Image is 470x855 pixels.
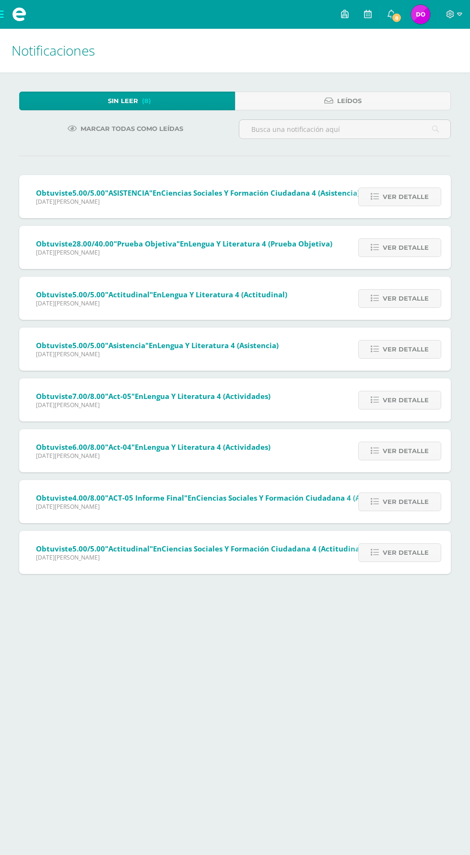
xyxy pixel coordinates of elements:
[383,239,429,257] span: Ver detalle
[105,188,153,198] span: "ASISTENCIA"
[162,290,287,299] span: Lengua y Literatura 4 (Actitudinal)
[36,442,270,452] span: Obtuviste en
[143,391,270,401] span: Lengua y Literatura 4 (Actividades)
[36,350,279,358] span: [DATE][PERSON_NAME]
[157,340,279,350] span: Lengua y Literatura 4 (Asistencia)
[36,290,287,299] span: Obtuviste en
[36,401,270,409] span: [DATE][PERSON_NAME]
[36,198,360,206] span: [DATE][PERSON_NAME]
[383,442,429,460] span: Ver detalle
[383,391,429,409] span: Ver detalle
[196,493,400,503] span: Ciencias Sociales y Formación Ciudadana 4 (Actividades)
[239,120,450,139] input: Busca una notificación aquí
[19,92,235,110] a: Sin leer(8)
[383,290,429,307] span: Ver detalle
[72,442,105,452] span: 6.00/8.00
[36,493,400,503] span: Obtuviste en
[81,120,183,138] span: Marcar todas como leídas
[36,503,400,511] span: [DATE][PERSON_NAME]
[188,239,332,248] span: Lengua y Literatura 4 (Prueba Objetiva)
[383,544,429,562] span: Ver detalle
[143,442,270,452] span: Lengua y Literatura 4 (Actividades)
[36,391,270,401] span: Obtuviste en
[162,544,364,553] span: Ciencias Sociales y Formación Ciudadana 4 (Actitudinal)
[36,239,332,248] span: Obtuviste en
[72,290,105,299] span: 5.00/5.00
[72,340,105,350] span: 5.00/5.00
[105,544,153,553] span: "Actitudinal"
[105,493,188,503] span: "ACT-05 Informe final"
[72,493,105,503] span: 4.00/8.00
[108,92,138,110] span: Sin leer
[72,544,105,553] span: 5.00/5.00
[105,290,153,299] span: "Actitudinal"
[383,188,429,206] span: Ver detalle
[391,12,402,23] span: 8
[36,544,364,553] span: Obtuviste en
[105,340,149,350] span: "Asistencia"
[383,340,429,358] span: Ver detalle
[105,391,135,401] span: "Act-05"
[337,92,362,110] span: Leídos
[36,553,364,562] span: [DATE][PERSON_NAME]
[235,92,451,110] a: Leídos
[36,188,360,198] span: Obtuviste en
[411,5,430,24] img: 46ad714cfab861a726726716359132be.png
[72,239,114,248] span: 28.00/40.00
[105,442,135,452] span: "Act-04"
[114,239,180,248] span: "Prueba objetiva"
[142,92,151,110] span: (8)
[36,248,332,257] span: [DATE][PERSON_NAME]
[12,41,95,59] span: Notificaciones
[36,452,270,460] span: [DATE][PERSON_NAME]
[36,299,287,307] span: [DATE][PERSON_NAME]
[56,119,195,138] a: Marcar todas como leídas
[36,340,279,350] span: Obtuviste en
[161,188,360,198] span: Ciencias Sociales y Formación Ciudadana 4 (Asistencia)
[72,391,105,401] span: 7.00/8.00
[383,493,429,511] span: Ver detalle
[72,188,105,198] span: 5.00/5.00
